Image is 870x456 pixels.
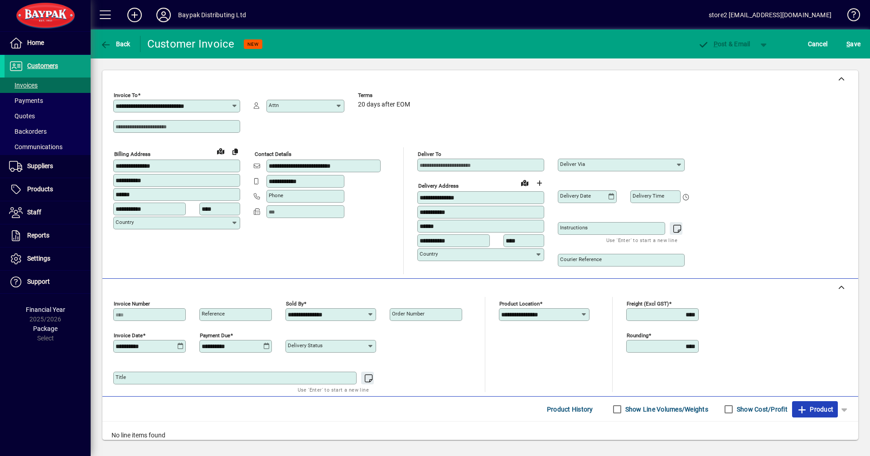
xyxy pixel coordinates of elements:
[517,175,532,190] a: View on map
[178,8,246,22] div: Baypak Distributing Ltd
[358,92,412,98] span: Terms
[627,301,669,307] mat-label: Freight (excl GST)
[27,278,50,285] span: Support
[288,342,323,349] mat-label: Delivery status
[5,247,91,270] a: Settings
[27,255,50,262] span: Settings
[543,401,597,417] button: Product History
[114,332,143,339] mat-label: Invoice date
[735,405,788,414] label: Show Cost/Profit
[5,108,91,124] a: Quotes
[102,422,858,449] div: No line items found
[27,185,53,193] span: Products
[5,224,91,247] a: Reports
[27,162,53,170] span: Suppliers
[808,37,828,51] span: Cancel
[269,192,283,199] mat-label: Phone
[33,325,58,332] span: Package
[202,310,225,317] mat-label: Reference
[623,405,708,414] label: Show Line Volumes/Weights
[358,101,410,108] span: 20 days after EOM
[5,32,91,54] a: Home
[9,128,47,135] span: Backorders
[693,36,755,52] button: Post & Email
[560,224,588,231] mat-label: Instructions
[9,82,38,89] span: Invoices
[120,7,149,23] button: Add
[846,37,860,51] span: ave
[792,401,838,417] button: Product
[114,301,150,307] mat-label: Invoice number
[100,40,130,48] span: Back
[547,402,593,417] span: Product History
[560,256,602,262] mat-label: Courier Reference
[418,151,441,157] mat-label: Deliver To
[27,209,41,216] span: Staff
[286,301,304,307] mat-label: Sold by
[5,139,91,155] a: Communications
[499,301,540,307] mat-label: Product location
[9,143,63,150] span: Communications
[560,193,591,199] mat-label: Delivery date
[247,41,259,47] span: NEW
[213,144,228,158] a: View on map
[633,193,664,199] mat-label: Delivery time
[27,62,58,69] span: Customers
[846,40,850,48] span: S
[116,219,134,225] mat-label: Country
[5,271,91,293] a: Support
[269,102,279,108] mat-label: Attn
[9,112,35,120] span: Quotes
[200,332,230,339] mat-label: Payment due
[844,36,863,52] button: Save
[5,155,91,178] a: Suppliers
[714,40,718,48] span: P
[116,374,126,380] mat-label: Title
[298,384,369,395] mat-hint: Use 'Enter' to start a new line
[5,201,91,224] a: Staff
[806,36,830,52] button: Cancel
[709,8,831,22] div: store2 [EMAIL_ADDRESS][DOMAIN_NAME]
[5,124,91,139] a: Backorders
[698,40,750,48] span: ost & Email
[841,2,859,31] a: Knowledge Base
[627,332,648,339] mat-label: Rounding
[91,36,140,52] app-page-header-button: Back
[560,161,585,167] mat-label: Deliver via
[9,97,43,104] span: Payments
[228,144,242,159] button: Copy to Delivery address
[5,178,91,201] a: Products
[27,39,44,46] span: Home
[5,78,91,93] a: Invoices
[532,176,546,190] button: Choose address
[392,310,425,317] mat-label: Order number
[114,92,138,98] mat-label: Invoice To
[98,36,133,52] button: Back
[5,93,91,108] a: Payments
[26,306,65,313] span: Financial Year
[27,232,49,239] span: Reports
[420,251,438,257] mat-label: Country
[606,235,677,245] mat-hint: Use 'Enter' to start a new line
[149,7,178,23] button: Profile
[797,402,833,417] span: Product
[147,37,235,51] div: Customer Invoice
